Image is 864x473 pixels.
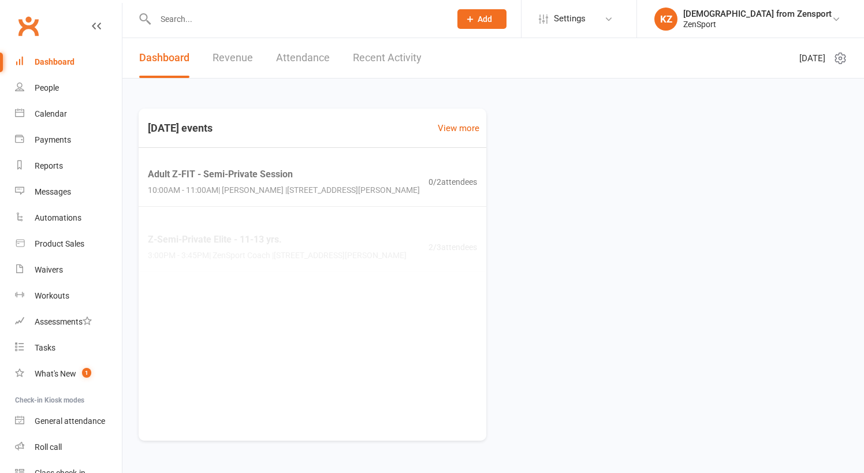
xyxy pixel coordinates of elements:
span: [DATE] [799,51,825,65]
a: People [15,75,122,101]
a: Revenue [213,38,253,78]
div: Workouts [35,291,69,300]
span: 0 / 2 attendees [429,175,477,188]
div: Tasks [35,343,55,352]
a: Automations [15,205,122,231]
div: Roll call [35,442,62,452]
div: General attendance [35,416,105,426]
div: Payments [35,135,71,144]
a: Tasks [15,335,122,361]
span: 1 [82,368,91,378]
a: What's New1 [15,361,122,387]
input: Search... [152,11,442,27]
div: People [35,83,59,92]
span: Z-Semi-Private Elite - 11-13 yrs. [148,232,407,247]
div: Waivers [35,265,63,274]
a: Calendar [15,101,122,127]
span: Adult Z-FIT - Semi-Private Session [148,167,420,182]
span: 2 / 3 attendees [429,240,477,253]
div: Assessments [35,317,92,326]
a: Roll call [15,434,122,460]
a: Reports [15,153,122,179]
div: ZenSport [683,19,832,29]
span: 3:00PM - 3:45PM | ZenSport Coach | [STREET_ADDRESS][PERSON_NAME] [148,249,407,262]
a: Product Sales [15,231,122,257]
button: Add [457,9,507,29]
a: Dashboard [139,38,189,78]
div: Calendar [35,109,67,118]
a: Attendance [276,38,330,78]
a: Recent Activity [353,38,422,78]
div: Product Sales [35,239,84,248]
a: Clubworx [14,12,43,40]
h3: [DATE] events [139,118,222,139]
div: Dashboard [35,57,75,66]
div: Reports [35,161,63,170]
div: What's New [35,369,76,378]
a: Workouts [15,283,122,309]
a: General attendance kiosk mode [15,408,122,434]
a: Waivers [15,257,122,283]
a: Dashboard [15,49,122,75]
span: Settings [554,6,586,32]
span: Add [478,14,492,24]
a: Assessments [15,309,122,335]
a: Messages [15,179,122,205]
div: Messages [35,187,71,196]
span: 10:00AM - 11:00AM | [PERSON_NAME] | [STREET_ADDRESS][PERSON_NAME] [148,184,420,196]
a: Payments [15,127,122,153]
div: [DEMOGRAPHIC_DATA] from Zensport [683,9,832,19]
a: View more [438,121,479,135]
div: Automations [35,213,81,222]
div: KZ [654,8,677,31]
